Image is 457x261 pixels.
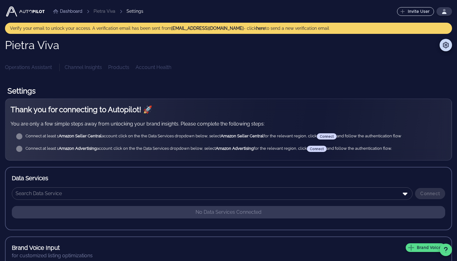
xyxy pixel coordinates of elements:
span: Invite User [401,9,430,14]
button: Invite User [397,7,434,16]
strong: Amazon Seller Central [59,134,102,138]
button: Brand Voice [406,243,445,252]
strong: Amazon Advertising [59,146,97,151]
p: No Data Services Connected [12,206,445,218]
div: Settings [127,8,143,15]
strong: Amazon Seller Central [221,134,264,138]
input: Search Data Service [16,189,400,199]
a: Dashboard [53,8,82,15]
button: here [256,25,265,31]
div: Connect at least 1 account: click on the the Data Services dropdown below, select for the relevan... [25,133,441,140]
span: Brand Voice [410,245,441,250]
strong: [EMAIL_ADDRESS][DOMAIN_NAME] [171,26,244,31]
h1: Settings [5,84,452,98]
strong: Amazon Advertising [216,146,254,151]
h3: Data Services [12,174,445,182]
h2: Thank you for connecting to Autopilot! 🚀 [11,104,446,115]
div: for customized listing optimizations [12,252,445,259]
div: Connect at least 1 account: click on the the Data Services dropdown below, select for the relevan... [25,146,441,152]
h1: Pietra Viva [5,39,59,51]
p: You are only a few simple steps away from unlocking your brand insights. Please complete the foll... [11,120,446,128]
div: Verify your email to unlock your access. A verification email has been sent from - click to send ... [10,25,447,31]
img: Autopilot [5,5,46,18]
button: Support [440,244,452,256]
h3: Brand Voice Input [12,243,60,252]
